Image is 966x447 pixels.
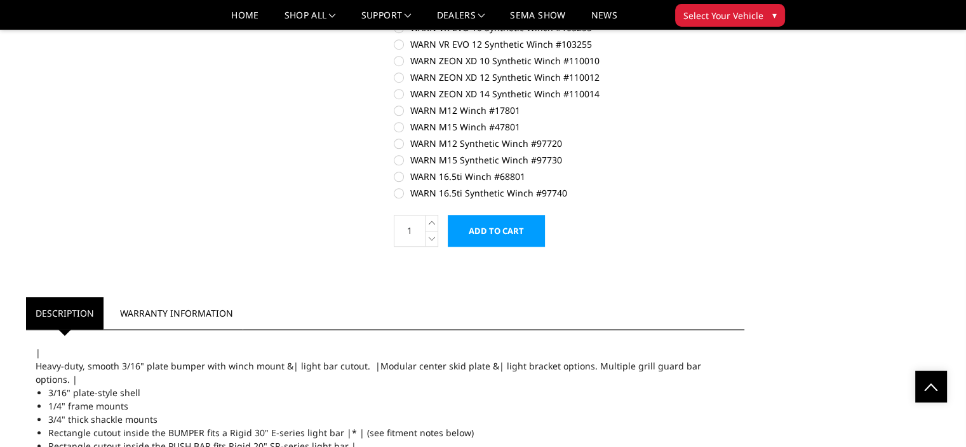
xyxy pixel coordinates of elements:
a: Click to Top [915,371,947,402]
label: WARN ZEON XD 12 Synthetic Winch #110012 [394,71,744,84]
label: WARN VR EVO 12 Synthetic Winch #103255 [394,38,744,51]
label: WARN 16.5ti Synthetic Winch #97740 [394,186,744,200]
span: Heavy-duty, smooth 3/16" plate bumper with winch mount &| light bar cutout. |Modular center skid ... [36,360,701,385]
a: SEMA Show [510,11,565,29]
span: Rectangle cutout inside the BUMPER fits a Rigid 30" E-series light bar |* | (see fitment notes be... [48,427,474,439]
a: Home [231,11,258,29]
span: 1/4" frame mounts [48,400,128,412]
span: ▾ [772,8,777,22]
a: Dealers [437,11,485,29]
label: WARN 16.5ti Winch #68801 [394,170,744,183]
label: WARN ZEON XD 10 Synthetic Winch #110010 [394,54,744,67]
label: WARN M12 Winch #17801 [394,104,744,117]
a: Warranty Information [111,297,243,329]
span: 3/16" plate-style shell [48,387,140,399]
button: Select Your Vehicle [675,4,785,27]
label: WARN M12 Synthetic Winch #97720 [394,137,744,150]
span: Select Your Vehicle [683,9,763,22]
span: 3/4" thick shackle mounts [48,413,158,425]
a: Description [26,297,104,329]
a: shop all [285,11,336,29]
div: | [36,346,735,359]
label: WARN M15 Synthetic Winch #97730 [394,153,744,167]
label: WARN ZEON XD 14 Synthetic Winch #110014 [394,87,744,100]
label: WARN M15 Winch #47801 [394,120,744,134]
a: News [591,11,617,29]
a: Support [361,11,412,29]
input: Add to Cart [448,215,545,247]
